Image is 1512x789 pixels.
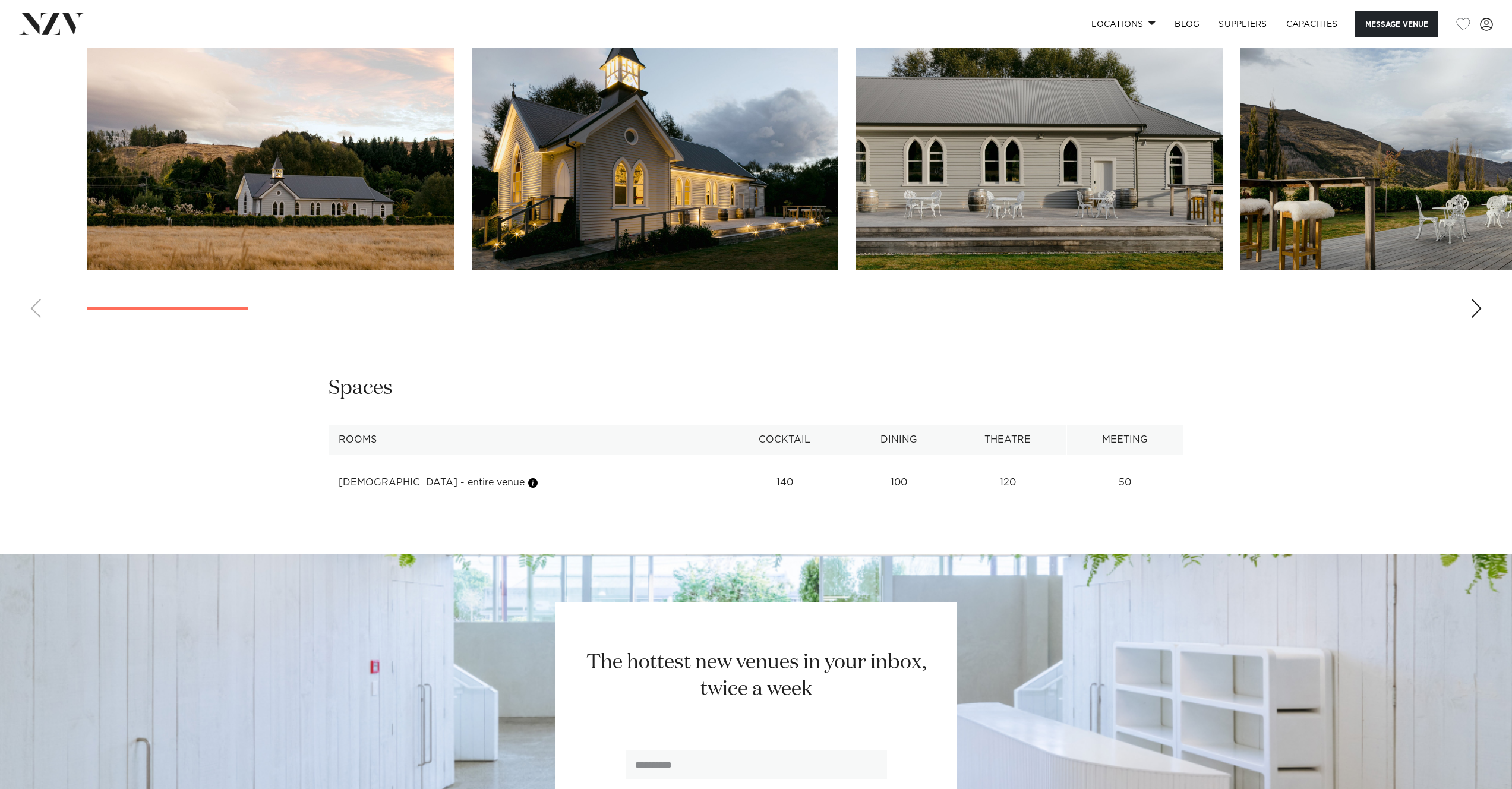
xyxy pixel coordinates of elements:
[1082,11,1165,37] a: Locations
[848,425,949,455] th: Dining
[1165,11,1209,37] a: BLOG
[19,13,84,34] img: nzv-logo.png
[949,468,1066,497] td: 120
[1355,11,1438,37] button: Message Venue
[1277,11,1347,37] a: Capacities
[472,1,838,270] swiper-slide: 2 / 29
[87,1,454,270] swiper-slide: 1 / 29
[856,1,1223,270] swiper-slide: 3 / 29
[1209,11,1276,37] a: SUPPLIERS
[572,649,940,703] h2: The hottest new venues in your inbox, twice a week
[329,425,721,455] th: Rooms
[1067,425,1183,455] th: Meeting
[1067,468,1183,497] td: 50
[848,468,949,497] td: 100
[329,375,393,402] h2: Spaces
[329,468,721,497] td: [DEMOGRAPHIC_DATA] - entire venue
[949,425,1066,455] th: Theatre
[721,468,848,497] td: 140
[721,425,848,455] th: Cocktail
